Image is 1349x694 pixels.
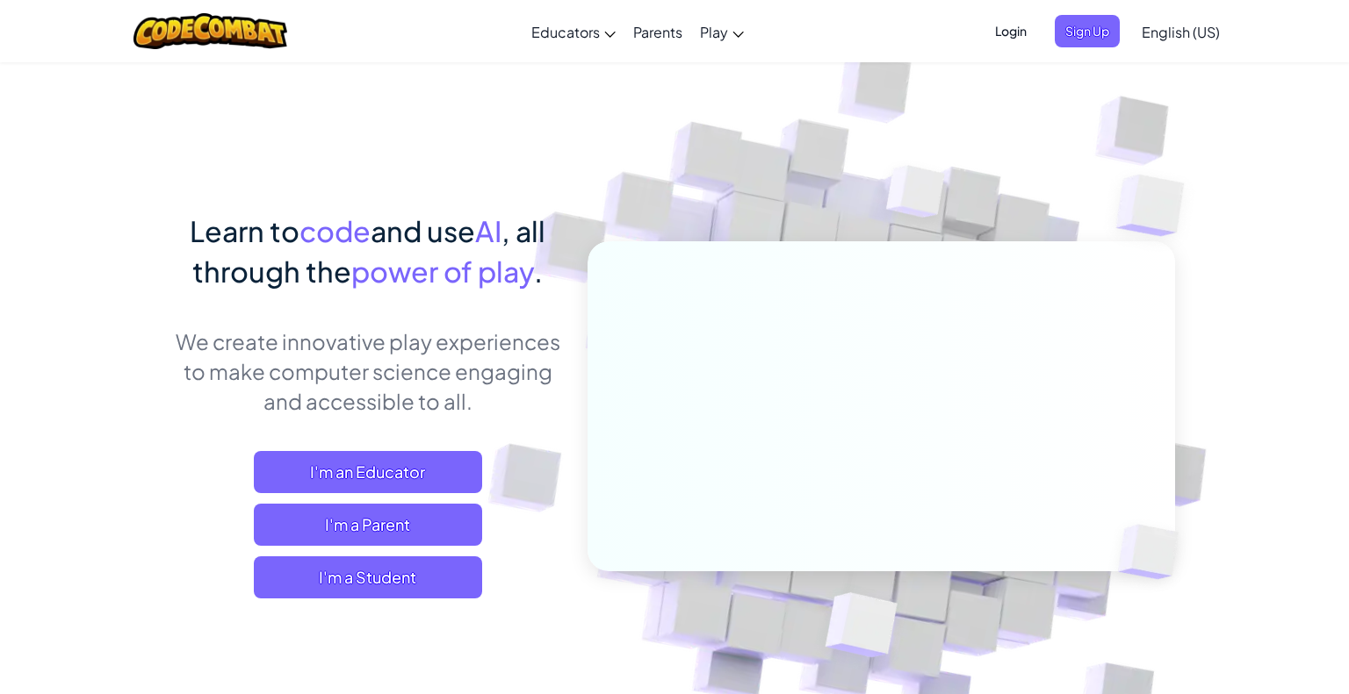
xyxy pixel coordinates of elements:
span: and use [371,213,475,248]
img: Overlap cubes [1081,132,1233,280]
span: Play [700,23,728,41]
p: We create innovative play experiences to make computer science engaging and accessible to all. [174,326,561,416]
a: Parents [624,8,691,55]
img: Overlap cubes [854,131,980,261]
button: Login [985,15,1037,47]
span: code [299,213,371,248]
button: Sign Up [1055,15,1120,47]
img: CodeCombat logo [133,13,287,49]
span: AI [475,213,501,248]
img: Overlap cubes [1089,488,1221,616]
a: I'm an Educator [254,451,482,493]
span: . [534,254,543,289]
a: Play [691,8,753,55]
a: English (US) [1133,8,1229,55]
span: English (US) [1142,23,1220,41]
a: I'm a Parent [254,504,482,546]
a: Educators [523,8,624,55]
span: power of play [351,254,534,289]
button: I'm a Student [254,556,482,598]
span: Educators [531,23,600,41]
span: Learn to [190,213,299,248]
